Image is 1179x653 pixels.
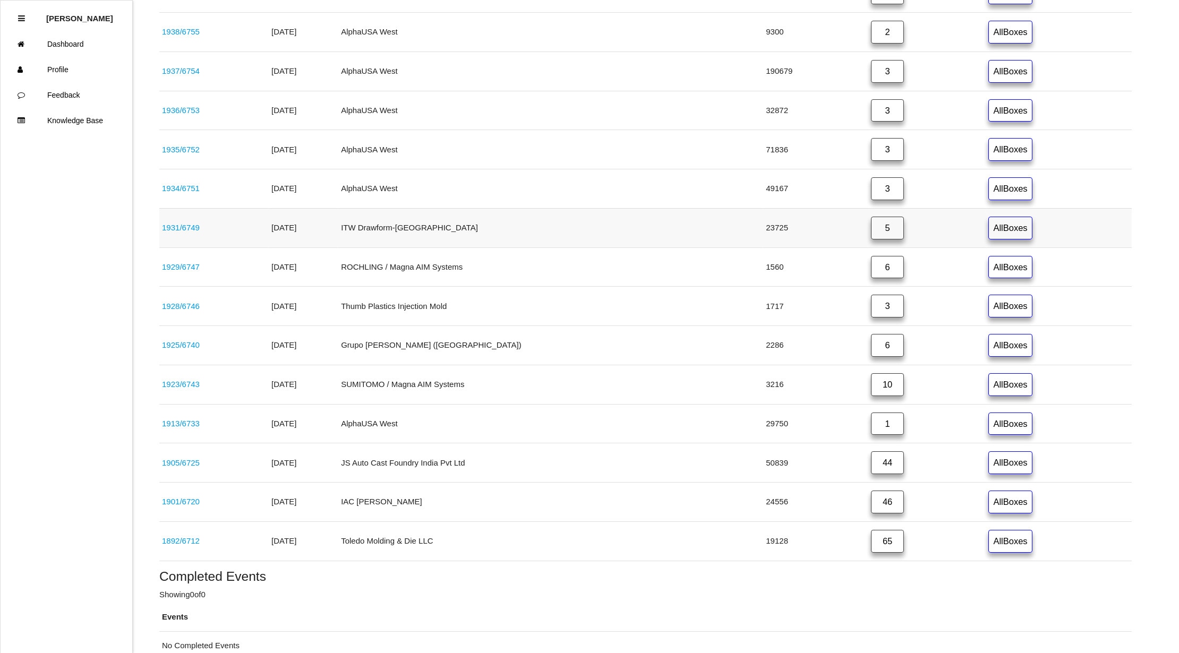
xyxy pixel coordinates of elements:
a: Feedback [1,82,132,108]
div: Close [18,6,25,31]
td: 9300 [763,13,868,52]
td: 24556 [763,483,868,522]
th: Events [159,603,1132,631]
td: [DATE] [269,91,338,130]
a: AllBoxes [988,138,1032,161]
a: 1937/6754 [162,66,200,75]
a: 3 [871,60,904,83]
td: [DATE] [269,326,338,365]
a: 46 [871,491,904,513]
a: AllBoxes [988,530,1032,553]
a: 3 [871,99,904,122]
a: 5 [871,217,904,239]
a: 6 [871,256,904,279]
a: 1931/6749 [162,223,200,232]
td: 1560 [763,247,868,287]
a: AllBoxes [988,21,1032,44]
a: AllBoxes [988,373,1032,396]
a: 1905/6725 [162,458,200,467]
a: 1925/6740 [162,340,200,349]
a: AllBoxes [988,177,1032,200]
td: [DATE] [269,169,338,209]
td: IAC [PERSON_NAME] [338,483,763,522]
td: AlphaUSA West [338,130,763,169]
a: 1923/6743 [162,380,200,389]
td: ITW Drawform-[GEOGRAPHIC_DATA] [338,208,763,247]
td: AlphaUSA West [338,169,763,209]
a: AllBoxes [988,295,1032,317]
td: 23725 [763,208,868,247]
a: 1928/6746 [162,302,200,311]
td: [DATE] [269,13,338,52]
td: [DATE] [269,443,338,483]
td: JS Auto Cast Foundry India Pvt Ltd [338,443,763,483]
a: 6 [871,334,904,357]
td: 19128 [763,521,868,561]
a: AllBoxes [988,413,1032,435]
a: 1901/6720 [162,497,200,506]
td: Toledo Molding & Die LLC [338,521,763,561]
td: 2286 [763,326,868,365]
a: Knowledge Base [1,108,132,133]
a: 1934/6751 [162,184,200,193]
td: 32872 [763,91,868,130]
td: [DATE] [269,521,338,561]
a: AllBoxes [988,334,1032,357]
a: 1938/6755 [162,27,200,36]
td: [DATE] [269,130,338,169]
a: 1913/6733 [162,419,200,428]
a: 1 [871,413,904,435]
p: Diana Harris [46,6,113,23]
a: 2 [871,21,904,44]
td: 49167 [763,169,868,209]
a: 1935/6752 [162,145,200,154]
a: AllBoxes [988,99,1032,122]
td: AlphaUSA West [338,51,763,91]
td: [DATE] [269,247,338,287]
a: Profile [1,57,132,82]
a: Dashboard [1,31,132,57]
td: [DATE] [269,208,338,247]
td: AlphaUSA West [338,404,763,443]
td: Grupo [PERSON_NAME] ([GEOGRAPHIC_DATA]) [338,326,763,365]
td: ROCHLING / Magna AIM Systems [338,247,763,287]
td: Thumb Plastics Injection Mold [338,287,763,326]
a: 10 [871,373,904,396]
a: 1929/6747 [162,262,200,271]
td: 71836 [763,130,868,169]
td: 29750 [763,404,868,443]
a: AllBoxes [988,451,1032,474]
td: 1717 [763,287,868,326]
a: 1936/6753 [162,106,200,115]
a: AllBoxes [988,491,1032,513]
td: [DATE] [269,483,338,522]
a: 44 [871,451,904,474]
a: AllBoxes [988,217,1032,239]
a: 3 [871,295,904,317]
td: AlphaUSA West [338,91,763,130]
a: AllBoxes [988,60,1032,83]
h5: Completed Events [159,569,1132,583]
td: AlphaUSA West [338,13,763,52]
td: 3216 [763,365,868,404]
td: 190679 [763,51,868,91]
a: 3 [871,138,904,161]
a: 1892/6712 [162,536,200,545]
a: 65 [871,530,904,553]
a: AllBoxes [988,256,1032,279]
td: [DATE] [269,365,338,404]
td: [DATE] [269,287,338,326]
td: [DATE] [269,404,338,443]
a: 3 [871,177,904,200]
p: Showing 0 of 0 [159,589,1132,601]
td: SUMITOMO / Magna AIM Systems [338,365,763,404]
td: [DATE] [269,51,338,91]
td: 50839 [763,443,868,483]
